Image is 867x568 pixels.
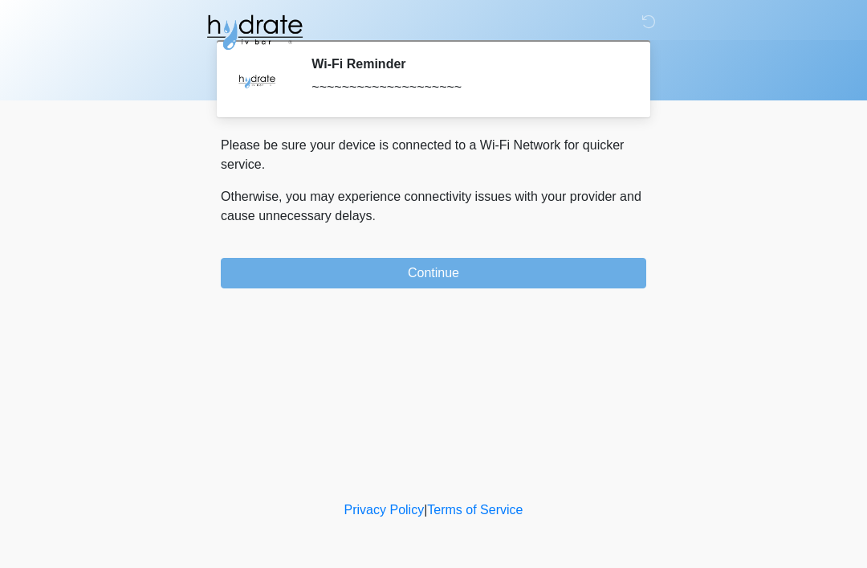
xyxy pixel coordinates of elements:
span: . [372,209,376,223]
a: Privacy Policy [344,503,425,517]
p: Please be sure your device is connected to a Wi-Fi Network for quicker service. [221,136,646,174]
button: Continue [221,258,646,288]
a: Terms of Service [427,503,523,517]
p: Otherwise, you may experience connectivity issues with your provider and cause unnecessary delays [221,187,646,226]
a: | [424,503,427,517]
img: Hydrate IV Bar - Fort Collins Logo [205,12,304,52]
div: ~~~~~~~~~~~~~~~~~~~~ [311,78,622,97]
img: Agent Avatar [233,56,281,104]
